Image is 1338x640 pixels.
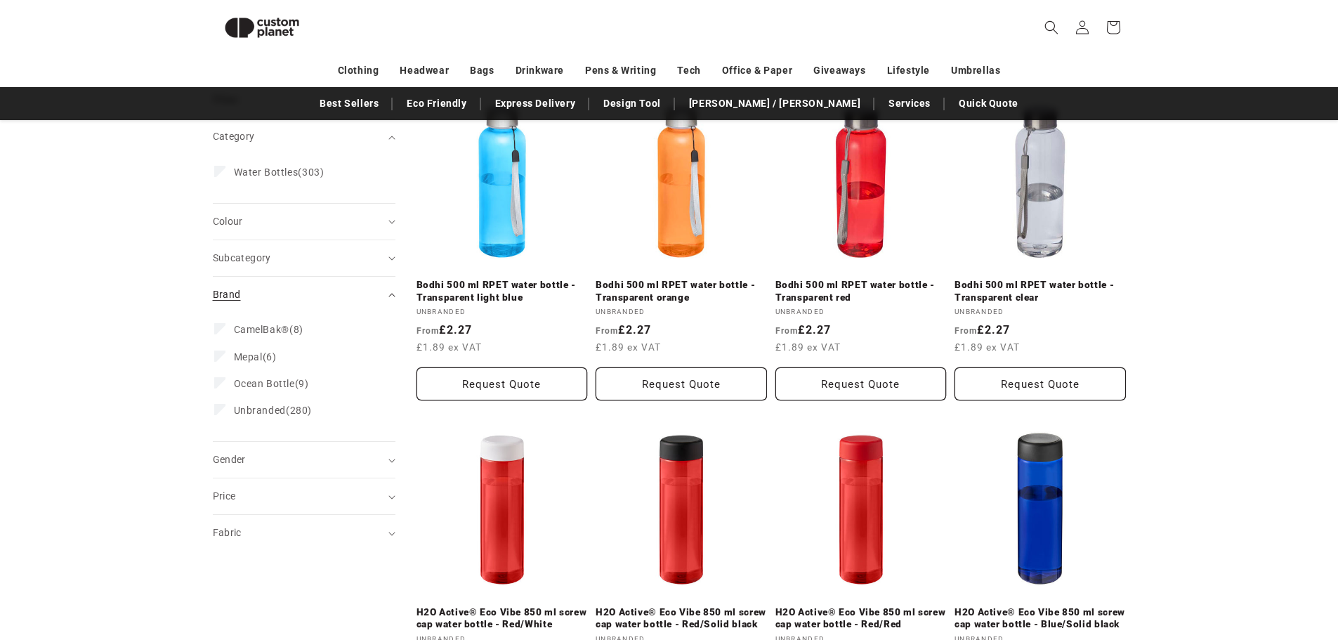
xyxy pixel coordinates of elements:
[887,58,930,83] a: Lifestyle
[213,454,246,465] span: Gender
[213,277,395,313] summary: Brand (0 selected)
[213,216,243,227] span: Colour
[234,324,289,335] span: CamelBak®
[213,478,395,514] summary: Price
[1036,12,1067,43] summary: Search
[213,289,241,300] span: Brand
[213,240,395,276] summary: Subcategory (0 selected)
[234,404,312,417] span: (280)
[813,58,865,83] a: Giveaways
[596,91,668,116] a: Design Tool
[213,252,271,263] span: Subcategory
[213,6,311,50] img: Custom Planet
[313,91,386,116] a: Best Sellers
[234,323,303,336] span: (8)
[213,515,395,551] summary: Fabric (0 selected)
[234,405,286,416] span: Unbranded
[596,367,767,400] button: Request Quote
[234,377,309,390] span: (9)
[234,166,324,178] span: (303)
[417,367,588,400] button: Request Quote
[417,279,588,303] a: Bodhi 500 ml RPET water bottle - Transparent light blue
[234,351,263,363] span: Mepal
[722,58,792,83] a: Office & Paper
[955,606,1126,631] a: H2O Active® Eco Vibe 850 ml screw cap water bottle - Blue/Solid black
[400,91,473,116] a: Eco Friendly
[488,91,583,116] a: Express Delivery
[213,490,236,502] span: Price
[213,527,242,538] span: Fabric
[951,58,1000,83] a: Umbrellas
[682,91,867,116] a: [PERSON_NAME] / [PERSON_NAME]
[775,606,947,631] a: H2O Active® Eco Vibe 850 ml screw cap water bottle - Red/Red
[952,91,1025,116] a: Quick Quote
[213,204,395,240] summary: Colour (0 selected)
[338,58,379,83] a: Clothing
[234,166,299,178] span: Water Bottles
[881,91,938,116] a: Services
[677,58,700,83] a: Tech
[775,279,947,303] a: Bodhi 500 ml RPET water bottle - Transparent red
[596,279,767,303] a: Bodhi 500 ml RPET water bottle - Transparent orange
[470,58,494,83] a: Bags
[213,442,395,478] summary: Gender (0 selected)
[213,131,255,142] span: Category
[417,606,588,631] a: H2O Active® Eco Vibe 850 ml screw cap water bottle - Red/White
[234,351,277,363] span: (6)
[234,378,295,389] span: Ocean Bottle
[955,367,1126,400] button: Request Quote
[955,279,1126,303] a: Bodhi 500 ml RPET water bottle - Transparent clear
[596,606,767,631] a: H2O Active® Eco Vibe 850 ml screw cap water bottle - Red/Solid black
[585,58,656,83] a: Pens & Writing
[1103,488,1338,640] iframe: Chat Widget
[516,58,564,83] a: Drinkware
[400,58,449,83] a: Headwear
[775,367,947,400] button: Request Quote
[213,119,395,155] summary: Category (0 selected)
